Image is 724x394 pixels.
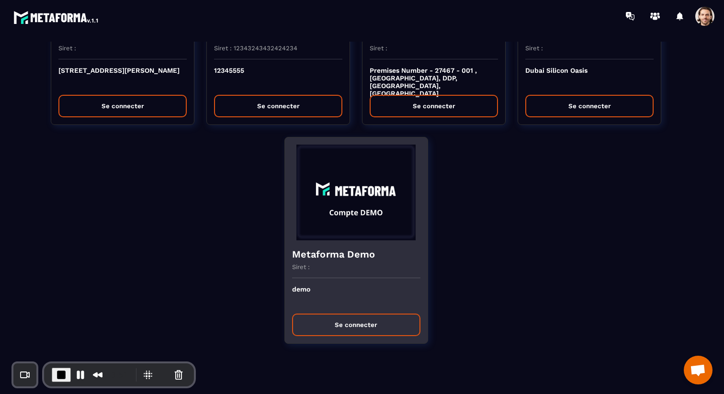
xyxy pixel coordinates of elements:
[525,67,654,88] p: Dubai Silicon Oasis
[13,9,100,26] img: logo
[58,67,187,88] p: [STREET_ADDRESS][PERSON_NAME]
[58,45,76,52] p: Siret :
[370,45,387,52] p: Siret :
[370,95,498,117] button: Se connecter
[58,95,187,117] button: Se connecter
[214,67,342,88] p: 12345555
[292,285,420,306] p: demo
[525,45,543,52] p: Siret :
[525,95,654,117] button: Se connecter
[292,314,420,336] button: Se connecter
[292,248,420,261] h4: Metaforma Demo
[214,45,297,52] p: Siret : 12343243432424234
[684,356,713,384] a: Ouvrir le chat
[214,95,342,117] button: Se connecter
[370,67,498,88] p: Premises Number - 27467 - 001 , [GEOGRAPHIC_DATA], DDP, [GEOGRAPHIC_DATA], [GEOGRAPHIC_DATA]
[292,263,310,270] p: Siret :
[292,145,420,240] img: funnel-background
